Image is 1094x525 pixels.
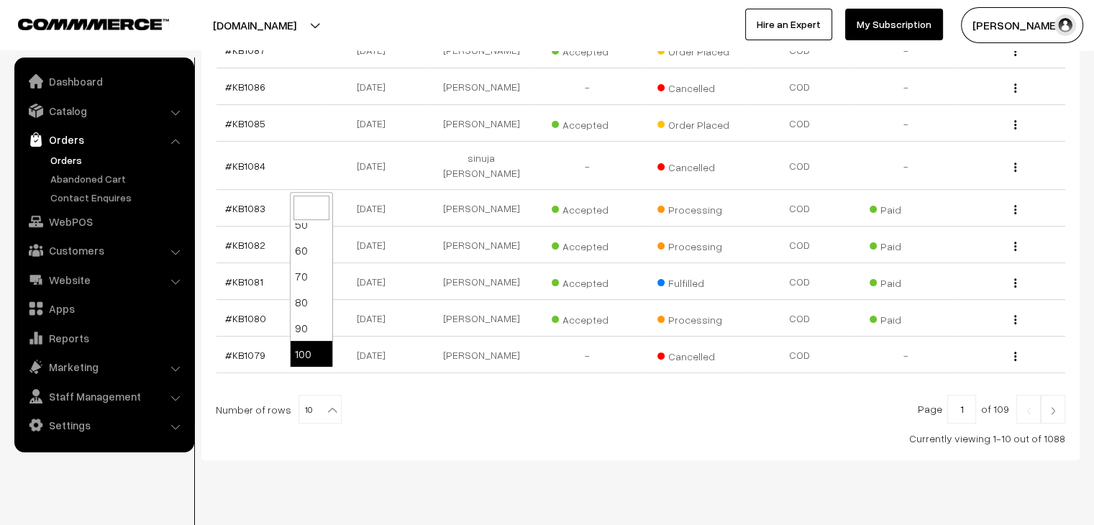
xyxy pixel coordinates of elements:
a: #KB1086 [225,81,265,93]
a: Catalog [18,98,189,124]
div: Keywords by Traffic [159,85,242,94]
span: Fulfilled [657,272,729,291]
img: Menu [1014,352,1016,361]
a: WebPOS [18,209,189,234]
td: COD [747,263,853,300]
a: Dashboard [18,68,189,94]
td: [DATE] [322,337,429,373]
li: 50 [291,211,332,237]
span: Cancelled [657,345,729,364]
span: 10 [298,395,342,424]
td: COD [747,300,853,337]
img: website_grey.svg [23,37,35,49]
a: Marketing [18,354,189,380]
td: COD [747,190,853,227]
a: Customers [18,237,189,263]
a: #KB1087 [225,44,265,56]
span: Accepted [552,235,624,254]
td: COD [747,105,853,142]
li: 60 [291,237,332,263]
td: [PERSON_NAME] [429,190,535,227]
span: Page [918,403,942,415]
div: v 4.0.25 [40,23,70,35]
img: Menu [1014,120,1016,129]
span: Paid [870,272,942,291]
button: [DOMAIN_NAME] [163,7,347,43]
a: Website [18,267,189,293]
a: #KB1080 [225,312,266,324]
td: [PERSON_NAME] [429,337,535,373]
td: COD [747,68,853,105]
span: Accepted [552,198,624,217]
img: COMMMERCE [18,19,169,29]
td: - [853,142,959,190]
span: Paid [870,235,942,254]
a: #KB1082 [225,239,265,251]
a: Orders [47,152,189,168]
a: Orders [18,127,189,152]
td: [DATE] [322,105,429,142]
img: Menu [1014,242,1016,251]
img: user [1054,14,1076,36]
a: Apps [18,296,189,321]
td: [PERSON_NAME] [429,263,535,300]
td: [PERSON_NAME] [429,105,535,142]
img: logo_orange.svg [23,23,35,35]
span: Accepted [552,272,624,291]
img: tab_keywords_by_traffic_grey.svg [143,83,155,95]
td: [DATE] [322,142,429,190]
span: Processing [657,235,729,254]
img: Menu [1014,315,1016,324]
img: Menu [1014,83,1016,93]
li: 90 [291,315,332,341]
img: tab_domain_overview_orange.svg [39,83,50,95]
a: #KB1084 [225,160,265,172]
td: - [534,337,641,373]
span: of 109 [981,403,1009,415]
a: COMMMERCE [18,14,144,32]
span: Accepted [552,114,624,132]
span: Order Placed [657,114,729,132]
span: 10 [299,396,341,424]
td: [DATE] [322,68,429,105]
img: Left [1022,406,1035,415]
span: Accepted [552,309,624,327]
img: Menu [1014,163,1016,172]
span: Processing [657,198,729,217]
td: - [534,68,641,105]
a: #KB1083 [225,202,265,214]
a: Staff Management [18,383,189,409]
td: COD [747,142,853,190]
td: COD [747,227,853,263]
li: 70 [291,263,332,289]
td: - [853,337,959,373]
img: Menu [1014,47,1016,56]
li: 100 [291,341,332,367]
a: My Subscription [845,9,943,40]
span: Cancelled [657,156,729,175]
td: [DATE] [322,263,429,300]
td: - [853,105,959,142]
img: Menu [1014,278,1016,288]
button: [PERSON_NAME]… [961,7,1083,43]
a: #KB1085 [225,117,265,129]
a: #KB1081 [225,275,263,288]
td: [DATE] [322,300,429,337]
td: [PERSON_NAME] [429,227,535,263]
span: Number of rows [216,402,291,417]
a: #KB1079 [225,349,265,361]
img: Right [1047,406,1059,415]
td: [DATE] [322,190,429,227]
span: Cancelled [657,77,729,96]
span: Processing [657,309,729,327]
td: [PERSON_NAME] [429,300,535,337]
span: Paid [870,198,942,217]
td: [DATE] [322,227,429,263]
div: Domain Overview [55,85,129,94]
td: sinuja [PERSON_NAME] [429,142,535,190]
td: - [534,142,641,190]
a: Settings [18,412,189,438]
span: Paid [870,309,942,327]
td: [PERSON_NAME] [429,68,535,105]
a: Abandoned Cart [47,171,189,186]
